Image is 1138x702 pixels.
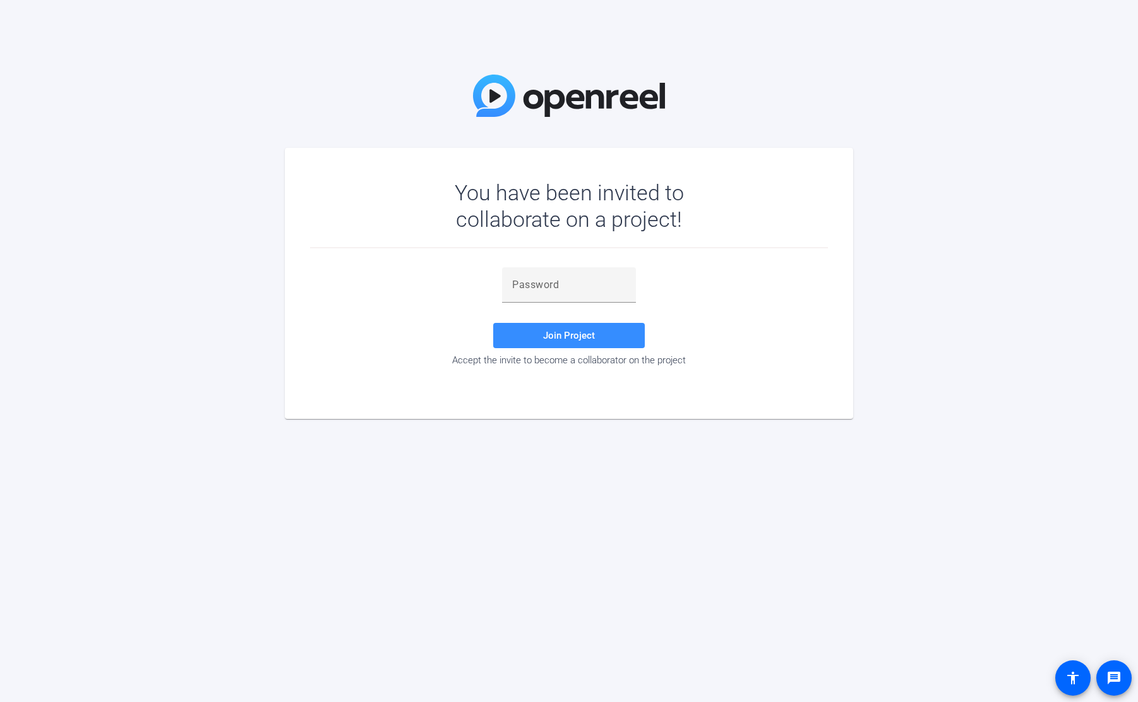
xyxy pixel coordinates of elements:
img: OpenReel Logo [473,75,665,117]
button: Join Project [493,323,645,348]
div: You have been invited to collaborate on a project! [418,179,721,233]
span: Join Project [543,330,595,341]
mat-icon: message [1106,670,1122,686]
mat-icon: accessibility [1065,670,1081,686]
input: Password [512,277,626,293]
div: Accept the invite to become a collaborator on the project [310,354,828,366]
